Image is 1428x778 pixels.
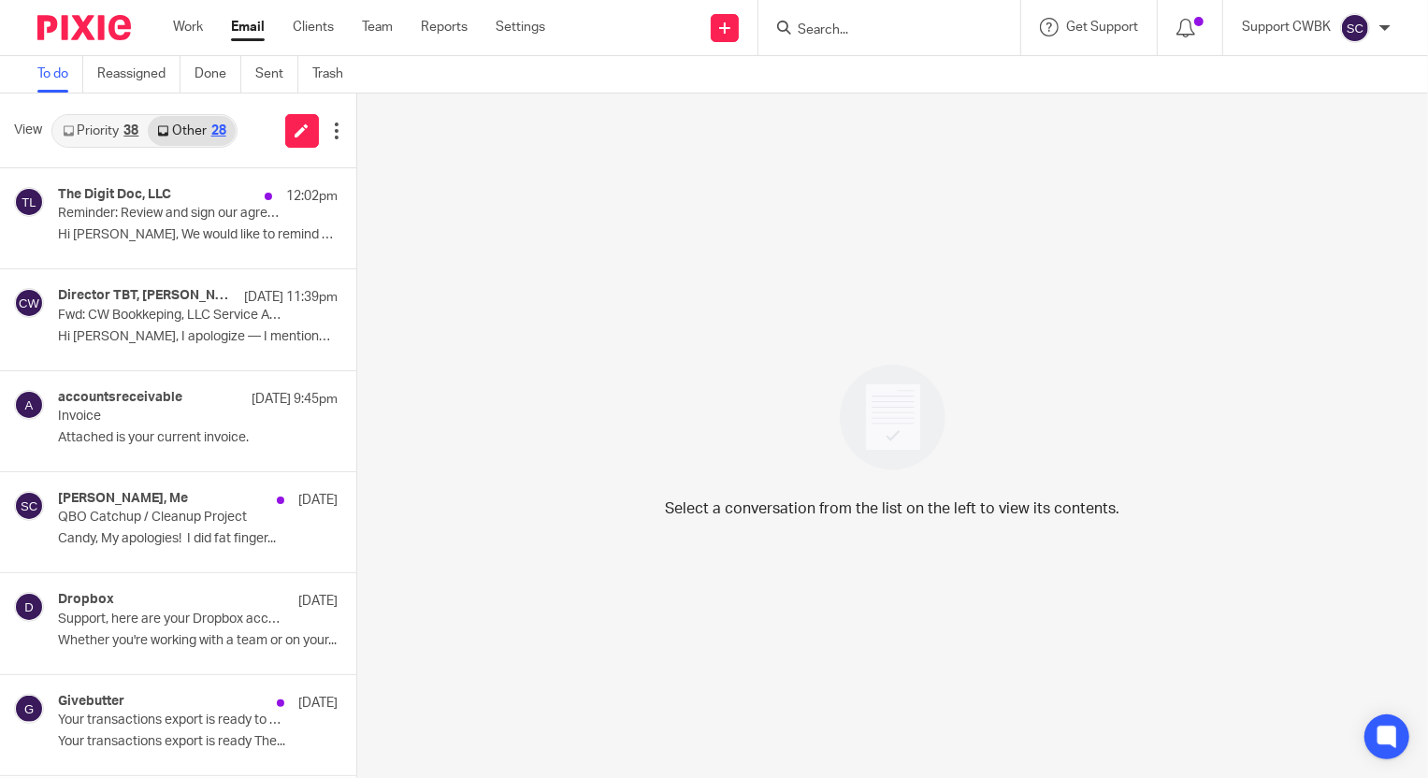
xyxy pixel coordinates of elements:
[173,18,203,36] a: Work
[255,56,298,93] a: Sent
[231,18,265,36] a: Email
[312,56,357,93] a: Trash
[211,124,226,137] div: 28
[14,390,44,420] img: svg%3E
[14,592,44,622] img: svg%3E
[14,187,44,217] img: svg%3E
[58,713,281,728] p: Your transactions export is ready to download!
[58,308,281,324] p: Fwd: CW Bookkeping, LLC Service Agreement
[298,694,338,713] p: [DATE]
[58,531,338,547] p: Candy, My apologies! I did fat finger...
[37,15,131,40] img: Pixie
[53,116,148,146] a: Priority38
[286,187,338,206] p: 12:02pm
[828,353,958,483] img: image
[58,694,124,710] h4: Givebutter
[58,633,338,649] p: Whether you're working with a team or on your...
[97,56,180,93] a: Reassigned
[58,491,188,507] h4: [PERSON_NAME], Me
[14,694,44,724] img: svg%3E
[298,592,338,611] p: [DATE]
[252,390,338,409] p: [DATE] 9:45pm
[421,18,468,36] a: Reports
[1066,21,1138,34] span: Get Support
[58,510,281,526] p: QBO Catchup / Cleanup Project
[14,121,42,140] span: View
[123,124,138,137] div: 38
[58,187,171,203] h4: The Digit Doc, LLC
[58,390,182,406] h4: accountsreceivable
[362,18,393,36] a: Team
[796,22,964,39] input: Search
[58,206,281,222] p: Reminder: Review and sign our agreement
[58,592,114,608] h4: Dropbox
[1340,13,1370,43] img: svg%3E
[58,409,281,425] p: Invoice
[58,288,235,304] h4: Director TBT, [PERSON_NAME], [PERSON_NAME]
[58,734,338,750] p: Your transactions export is ready The...
[37,56,83,93] a: To do
[244,288,338,307] p: [DATE] 11:39pm
[665,497,1119,520] p: Select a conversation from the list on the left to view its contents.
[14,491,44,521] img: svg%3E
[58,430,338,446] p: Attached is your current invoice.
[496,18,545,36] a: Settings
[58,612,281,627] p: Support, here are your Dropbox account features
[14,288,44,318] img: svg%3E
[298,491,338,510] p: [DATE]
[58,227,338,243] p: Hi [PERSON_NAME], We would like to remind you that...
[148,116,235,146] a: Other28
[1242,18,1331,36] p: Support CWBK
[195,56,241,93] a: Done
[58,329,338,345] p: Hi [PERSON_NAME], I apologize — I mentioned we...
[293,18,334,36] a: Clients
